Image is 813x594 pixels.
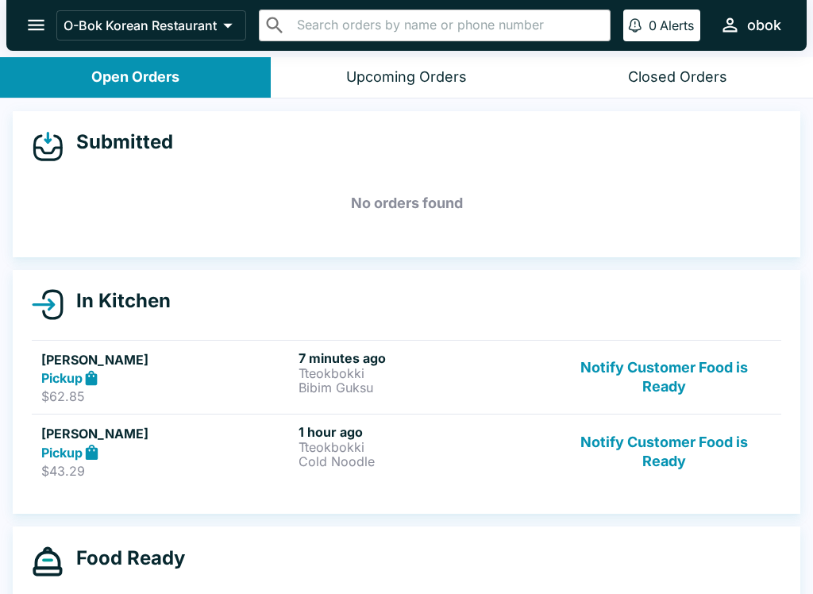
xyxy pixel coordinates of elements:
p: O-Bok Korean Restaurant [64,17,217,33]
strong: Pickup [41,445,83,461]
h6: 1 hour ago [299,424,549,440]
div: Open Orders [91,68,179,87]
a: [PERSON_NAME]Pickup$62.857 minutes agoTteokbokkiBibim GuksuNotify Customer Food is Ready [32,340,781,415]
p: 0 [649,17,657,33]
h5: [PERSON_NAME] [41,424,292,443]
button: Notify Customer Food is Ready [557,350,772,405]
p: Tteokbokki [299,366,549,380]
button: obok [713,8,788,42]
strong: Pickup [41,370,83,386]
button: Notify Customer Food is Ready [557,424,772,479]
p: Tteokbokki [299,440,549,454]
h4: In Kitchen [64,289,171,313]
h5: [PERSON_NAME] [41,350,292,369]
p: $43.29 [41,463,292,479]
input: Search orders by name or phone number [292,14,603,37]
p: Bibim Guksu [299,380,549,395]
div: Closed Orders [628,68,727,87]
p: $62.85 [41,388,292,404]
h6: 7 minutes ago [299,350,549,366]
button: open drawer [16,5,56,45]
h4: Food Ready [64,546,185,570]
div: Upcoming Orders [346,68,467,87]
button: O-Bok Korean Restaurant [56,10,246,40]
p: Alerts [660,17,694,33]
h4: Submitted [64,130,173,154]
p: Cold Noodle [299,454,549,469]
h5: No orders found [32,175,781,232]
a: [PERSON_NAME]Pickup$43.291 hour agoTteokbokkiCold NoodleNotify Customer Food is Ready [32,414,781,488]
div: obok [747,16,781,35]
